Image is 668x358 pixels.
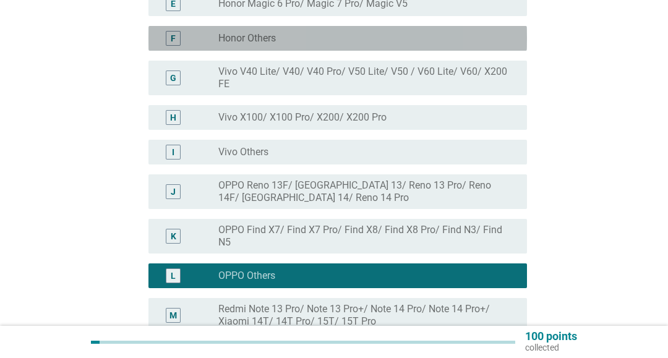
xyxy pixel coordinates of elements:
[169,309,177,322] div: M
[218,224,507,249] label: OPPO Find X7/ Find X7 Pro/ Find X8/ Find X8 Pro/ Find N3/ Find N5
[218,303,507,328] label: Redmi Note 13 Pro/ Note 13 Pro+/ Note 14 Pro/ Note 14 Pro+/ Xiaomi 14T/ 14T Pro/ 15T/ 15T Pro
[218,146,268,158] label: Vivo Others
[171,32,176,45] div: F
[171,230,176,243] div: K
[171,270,176,283] div: L
[525,342,577,353] p: collected
[170,111,176,124] div: H
[218,179,507,204] label: OPPO Reno 13F/ [GEOGRAPHIC_DATA] 13/ Reno 13 Pro/ Reno 14F/ [GEOGRAPHIC_DATA] 14/ Reno 14 Pro
[218,32,276,45] label: Honor Others
[218,111,387,124] label: Vivo X100/ X100 Pro/ X200/ X200 Pro
[170,72,176,85] div: G
[171,185,176,198] div: J
[172,146,174,159] div: I
[525,331,577,342] p: 100 points
[218,270,275,282] label: OPPO Others
[218,66,507,90] label: Vivo V40 Lite/ V40/ V40 Pro/ V50 Lite/ V50 / V60 Lite/ V60/ X200 FE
